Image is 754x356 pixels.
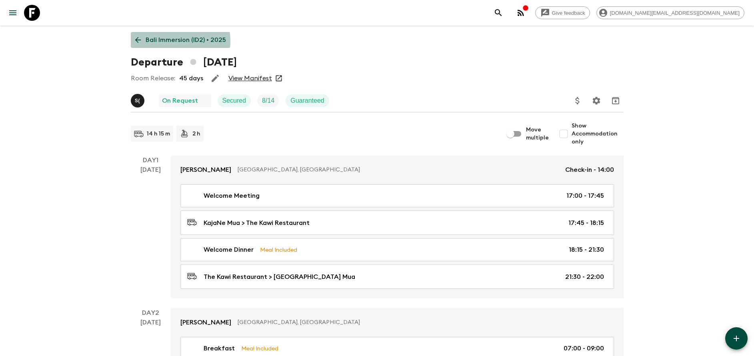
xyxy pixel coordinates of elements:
p: 8 / 14 [262,96,274,105]
span: Move multiple [526,126,549,142]
p: On Request [162,96,198,105]
p: [PERSON_NAME] [180,165,231,175]
p: S ( [135,97,140,104]
a: [PERSON_NAME][GEOGRAPHIC_DATA], [GEOGRAPHIC_DATA] [171,308,624,337]
p: Welcome Meeting [204,191,260,201]
p: 18:15 - 21:30 [569,245,604,255]
p: 2 h [192,130,200,138]
p: Check-in - 14:00 [565,165,614,175]
a: Bali Immersion (ID2) • 2025 [131,32,230,48]
button: S( [131,94,146,107]
span: [DOMAIN_NAME][EMAIL_ADDRESS][DOMAIN_NAME] [606,10,744,16]
span: Show Accommodation only [572,122,624,146]
p: Bali Immersion (ID2) • 2025 [146,35,226,45]
p: 07:00 - 09:00 [564,344,604,353]
a: View Manifest [228,74,272,82]
p: [PERSON_NAME] [180,318,231,327]
p: Breakfast [204,344,235,353]
div: [DOMAIN_NAME][EMAIL_ADDRESS][DOMAIN_NAME] [596,6,744,19]
p: Meal Included [241,344,278,353]
button: Archive (Completed, Cancelled or Unsynced Departures only) [608,93,624,109]
a: KajaNe Mua > The Kawi Restaurant17:45 - 18:15 [180,211,614,235]
p: Day 1 [131,155,171,165]
p: 14 h 15 m [147,130,170,138]
p: 21:30 - 22:00 [565,272,604,282]
button: search adventures [490,5,506,21]
p: Secured [222,96,246,105]
a: The Kawi Restaurant > [GEOGRAPHIC_DATA] Mua21:30 - 22:00 [180,265,614,289]
span: Shandy (Putu) Sandhi Astra Juniawan [131,96,146,103]
button: Update Price, Early Bird Discount and Costs [570,93,586,109]
div: Secured [218,94,251,107]
p: [GEOGRAPHIC_DATA], [GEOGRAPHIC_DATA] [238,318,608,326]
h1: Departure [DATE] [131,54,237,70]
p: Guaranteed [290,96,324,105]
p: Welcome Dinner [204,245,254,255]
p: 17:45 - 18:15 [568,218,604,228]
p: Room Release: [131,74,175,83]
p: The Kawi Restaurant > [GEOGRAPHIC_DATA] Mua [204,272,355,282]
div: [DATE] [140,165,161,298]
div: Trip Fill [257,94,279,107]
p: [GEOGRAPHIC_DATA], [GEOGRAPHIC_DATA] [238,166,559,174]
p: 17:00 - 17:45 [566,191,604,201]
p: Meal Included [260,245,297,254]
p: KajaNe Mua > The Kawi Restaurant [204,218,310,228]
p: Day 2 [131,308,171,318]
button: menu [5,5,21,21]
a: Give feedback [535,6,590,19]
a: Welcome Meeting17:00 - 17:45 [180,184,614,207]
a: [PERSON_NAME][GEOGRAPHIC_DATA], [GEOGRAPHIC_DATA]Check-in - 14:00 [171,155,624,184]
button: Settings [588,93,604,109]
p: 45 days [179,74,203,83]
span: Give feedback [548,10,590,16]
a: Welcome DinnerMeal Included18:15 - 21:30 [180,238,614,261]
